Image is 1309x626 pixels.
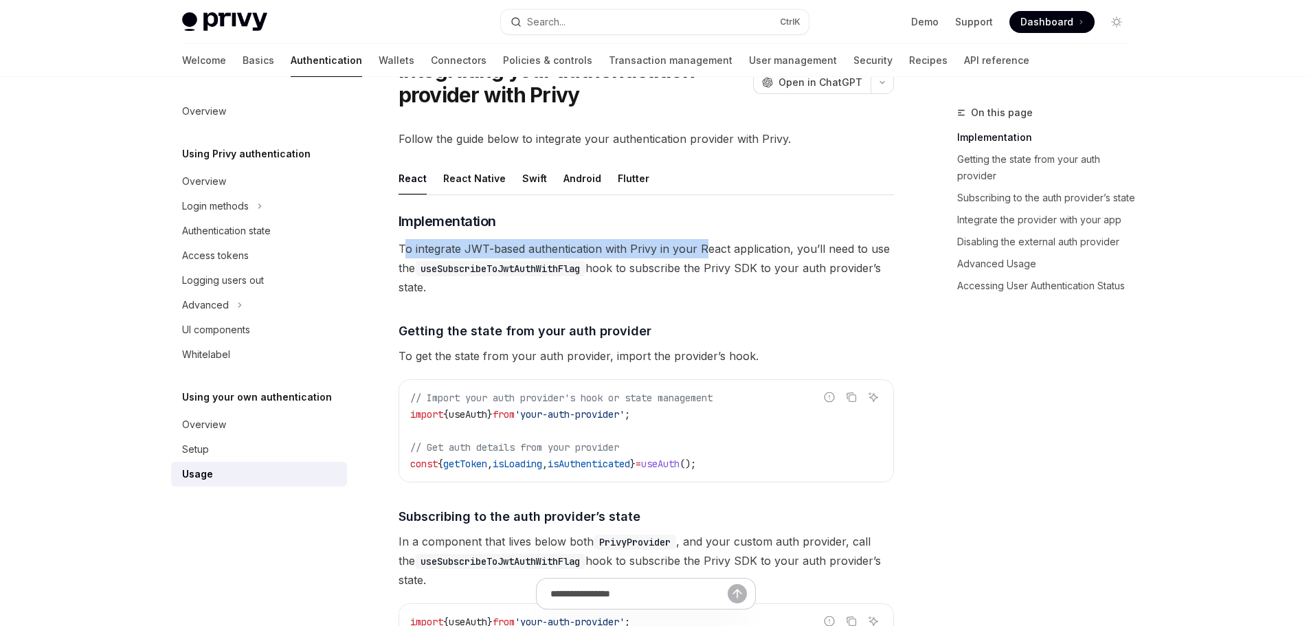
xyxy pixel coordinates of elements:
[957,253,1139,275] a: Advanced Usage
[955,15,993,29] a: Support
[1106,11,1128,33] button: Toggle dark mode
[443,408,449,421] span: {
[501,10,809,34] button: Open search
[171,169,347,194] a: Overview
[909,44,948,77] a: Recipes
[182,466,213,482] div: Usage
[449,408,487,421] span: useAuth
[864,388,882,406] button: Ask AI
[182,441,209,458] div: Setup
[493,408,515,421] span: from
[410,408,443,421] span: import
[625,408,630,421] span: ;
[399,322,651,340] span: Getting the state from your auth provider
[443,162,506,194] div: React Native
[399,507,640,526] span: Subscribing to the auth provider’s state
[957,209,1139,231] a: Integrate the provider with your app
[443,458,487,470] span: getToken
[487,408,493,421] span: }
[957,275,1139,297] a: Accessing User Authentication Status
[171,317,347,342] a: UI components
[957,148,1139,187] a: Getting the state from your auth provider
[399,532,894,590] span: In a component that lives below both , and your custom auth provider, call the hook to subscribe ...
[527,14,566,30] div: Search...
[431,44,486,77] a: Connectors
[171,412,347,437] a: Overview
[182,146,311,162] h5: Using Privy authentication
[779,76,862,89] span: Open in ChatGPT
[636,458,641,470] span: =
[594,535,676,550] code: PrivyProvider
[182,44,226,77] a: Welcome
[618,162,649,194] div: Flutter
[399,58,748,107] h1: Integrating your authentication provider with Privy
[171,194,347,219] button: Toggle Login methods section
[842,388,860,406] button: Copy the contents from the code block
[415,554,585,569] code: useSubscribeToJwtAuthWithFlag
[563,162,601,194] div: Android
[609,44,732,77] a: Transaction management
[182,247,249,264] div: Access tokens
[182,322,250,338] div: UI components
[550,579,728,609] input: Ask a question...
[399,346,894,366] span: To get the state from your auth provider, import the provider’s hook.
[493,458,542,470] span: isLoading
[780,16,801,27] span: Ctrl K
[410,458,438,470] span: const
[171,243,347,268] a: Access tokens
[291,44,362,77] a: Authentication
[243,44,274,77] a: Basics
[680,458,696,470] span: ();
[171,293,347,317] button: Toggle Advanced section
[515,408,625,421] span: 'your-auth-provider'
[410,441,619,454] span: // Get auth details from your provider
[399,212,496,231] span: Implementation
[399,162,427,194] div: React
[399,129,894,148] span: Follow the guide below to integrate your authentication provider with Privy.
[753,71,871,94] button: Open in ChatGPT
[911,15,939,29] a: Demo
[171,342,347,367] a: Whitelabel
[171,268,347,293] a: Logging users out
[548,458,630,470] span: isAuthenticated
[542,458,548,470] span: ,
[171,99,347,124] a: Overview
[171,462,347,487] a: Usage
[487,458,493,470] span: ,
[399,239,894,297] span: To integrate JWT-based authentication with Privy in your React application, you’ll need to use th...
[182,223,271,239] div: Authentication state
[957,231,1139,253] a: Disabling the external auth provider
[728,584,747,603] button: Send message
[438,458,443,470] span: {
[957,187,1139,209] a: Subscribing to the auth provider’s state
[503,44,592,77] a: Policies & controls
[171,437,347,462] a: Setup
[410,392,713,404] span: // Import your auth provider's hook or state management
[171,219,347,243] a: Authentication state
[182,416,226,433] div: Overview
[971,104,1033,121] span: On this page
[182,272,264,289] div: Logging users out
[957,126,1139,148] a: Implementation
[182,198,249,214] div: Login methods
[630,458,636,470] span: }
[1020,15,1073,29] span: Dashboard
[182,346,230,363] div: Whitelabel
[182,103,226,120] div: Overview
[182,12,267,32] img: light logo
[182,389,332,405] h5: Using your own authentication
[853,44,893,77] a: Security
[1009,11,1095,33] a: Dashboard
[182,173,226,190] div: Overview
[415,261,585,276] code: useSubscribeToJwtAuthWithFlag
[820,388,838,406] button: Report incorrect code
[379,44,414,77] a: Wallets
[522,162,547,194] div: Swift
[641,458,680,470] span: useAuth
[749,44,837,77] a: User management
[964,44,1029,77] a: API reference
[182,297,229,313] div: Advanced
